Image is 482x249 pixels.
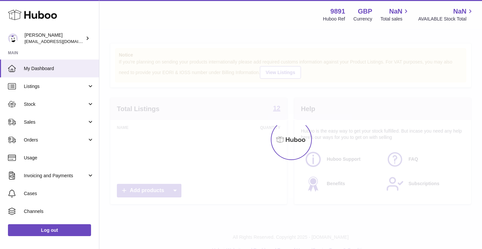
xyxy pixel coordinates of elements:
[330,7,345,16] strong: 9891
[380,16,410,22] span: Total sales
[24,190,94,197] span: Cases
[24,173,87,179] span: Invoicing and Payments
[24,83,87,90] span: Listings
[24,32,84,45] div: [PERSON_NAME]
[24,65,94,72] span: My Dashboard
[24,39,97,44] span: [EMAIL_ADDRESS][DOMAIN_NAME]
[24,119,87,125] span: Sales
[8,33,18,43] img: ro@thebitterclub.co.uk
[24,137,87,143] span: Orders
[24,208,94,215] span: Channels
[418,16,474,22] span: AVAILABLE Stock Total
[24,101,87,107] span: Stock
[418,7,474,22] a: NaN AVAILABLE Stock Total
[354,16,372,22] div: Currency
[453,7,466,16] span: NaN
[389,7,402,16] span: NaN
[358,7,372,16] strong: GBP
[323,16,345,22] div: Huboo Ref
[380,7,410,22] a: NaN Total sales
[8,224,91,236] a: Log out
[24,155,94,161] span: Usage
